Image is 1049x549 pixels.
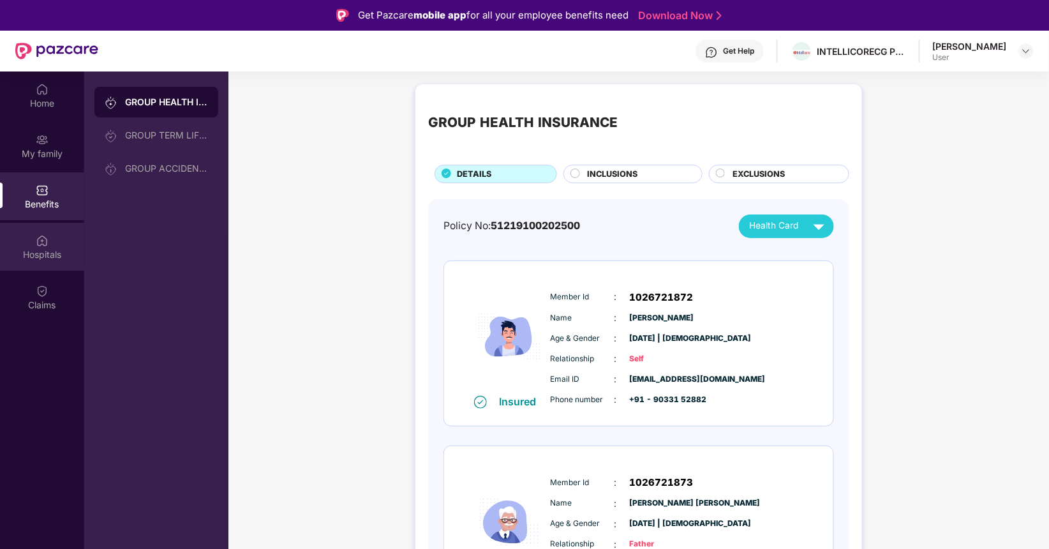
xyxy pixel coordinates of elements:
[500,395,544,408] div: Insured
[443,218,580,234] div: Policy No:
[614,517,617,531] span: :
[733,168,785,181] span: EXCLUSIONS
[630,373,694,386] span: [EMAIL_ADDRESS][DOMAIN_NAME]
[551,291,614,303] span: Member Id
[717,9,722,22] img: Stroke
[125,96,208,109] div: GROUP HEALTH INSURANCE
[614,331,617,345] span: :
[614,311,617,325] span: :
[551,333,614,345] span: Age & Gender
[36,234,48,247] img: svg+xml;base64,PHN2ZyBpZD0iSG9zcGl0YWxzIiB4bWxucz0iaHR0cDovL3d3dy53My5vcmcvMjAwMC9zdmciIHdpZHRoPS...
[125,163,208,174] div: GROUP ACCIDENTAL INSURANCE
[792,50,811,55] img: WhatsApp%20Image%202024-01-25%20at%2012.57.49%20PM.jpeg
[933,52,1007,63] div: User
[630,518,694,530] span: [DATE] | [DEMOGRAPHIC_DATA]
[105,130,117,142] img: svg+xml;base64,PHN2ZyB3aWR0aD0iMjAiIGhlaWdodD0iMjAiIHZpZXdCb3g9IjAgMCAyMCAyMCIgZmlsbD0ibm9uZSIgeG...
[551,373,614,386] span: Email ID
[428,112,618,133] div: GROUP HEALTH INSURANCE
[471,278,547,395] img: icon
[630,333,694,345] span: [DATE] | [DEMOGRAPHIC_DATA]
[630,290,694,305] span: 1026721872
[614,497,617,511] span: :
[630,475,694,490] span: 1026721873
[551,312,614,324] span: Name
[817,45,906,57] div: INTELLICORECG PRIVATE LIMITED
[36,83,48,96] img: svg+xml;base64,PHN2ZyBpZD0iSG9tZSIgeG1sbnM9Imh0dHA6Ly93d3cudzMub3JnLzIwMDAvc3ZnIiB3aWR0aD0iMjAiIG...
[638,9,718,22] a: Download Now
[614,372,617,386] span: :
[551,518,614,530] span: Age & Gender
[125,130,208,140] div: GROUP TERM LIFE INSURANCE25
[551,497,614,509] span: Name
[105,96,117,109] img: svg+xml;base64,PHN2ZyB3aWR0aD0iMjAiIGhlaWdodD0iMjAiIHZpZXdCb3g9IjAgMCAyMCAyMCIgZmlsbD0ibm9uZSIgeG...
[358,8,629,23] div: Get Pazcare for all your employee benefits need
[336,9,349,22] img: Logo
[630,353,694,365] span: Self
[413,9,466,21] strong: mobile app
[614,352,617,366] span: :
[36,133,48,146] img: svg+xml;base64,PHN2ZyB3aWR0aD0iMjAiIGhlaWdodD0iMjAiIHZpZXdCb3g9IjAgMCAyMCAyMCIgZmlsbD0ibm9uZSIgeG...
[551,394,614,406] span: Phone number
[457,168,491,181] span: DETAILS
[614,393,617,407] span: :
[614,476,617,490] span: :
[614,290,617,304] span: :
[474,396,487,409] img: svg+xml;base64,PHN2ZyB4bWxucz0iaHR0cDovL3d3dy53My5vcmcvMjAwMC9zdmciIHdpZHRoPSIxNiIgaGVpZ2h0PSIxNi...
[749,219,798,233] span: Health Card
[808,215,830,237] img: svg+xml;base64,PHN2ZyB4bWxucz0iaHR0cDovL3d3dy53My5vcmcvMjAwMC9zdmciIHZpZXdCb3g9IjAgMCAyNCAyNCIgd2...
[15,43,98,59] img: New Pazcare Logo
[36,184,48,197] img: svg+xml;base64,PHN2ZyBpZD0iQmVuZWZpdHMiIHhtbG5zPSJodHRwOi8vd3d3LnczLm9yZy8yMDAwL3N2ZyIgd2lkdGg9Ij...
[551,477,614,489] span: Member Id
[36,285,48,297] img: svg+xml;base64,PHN2ZyBpZD0iQ2xhaW0iIHhtbG5zPSJodHRwOi8vd3d3LnczLm9yZy8yMDAwL3N2ZyIgd2lkdGg9IjIwIi...
[105,163,117,176] img: svg+xml;base64,PHN2ZyB3aWR0aD0iMjAiIGhlaWdodD0iMjAiIHZpZXdCb3g9IjAgMCAyMCAyMCIgZmlsbD0ibm9uZSIgeG...
[630,312,694,324] span: [PERSON_NAME]
[551,353,614,365] span: Relationship
[491,220,580,232] span: 51219100202500
[705,46,718,59] img: svg+xml;base64,PHN2ZyBpZD0iSGVscC0zMngzMiIgeG1sbnM9Imh0dHA6Ly93d3cudzMub3JnLzIwMDAvc3ZnIiB3aWR0aD...
[739,214,834,238] button: Health Card
[1021,46,1031,56] img: svg+xml;base64,PHN2ZyBpZD0iRHJvcGRvd24tMzJ4MzIiIHhtbG5zPSJodHRwOi8vd3d3LnczLm9yZy8yMDAwL3N2ZyIgd2...
[933,40,1007,52] div: [PERSON_NAME]
[630,497,694,509] span: [PERSON_NAME] [PERSON_NAME]
[723,46,754,56] div: Get Help
[630,394,694,406] span: +91 - 90331 52882
[588,168,638,181] span: INCLUSIONS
